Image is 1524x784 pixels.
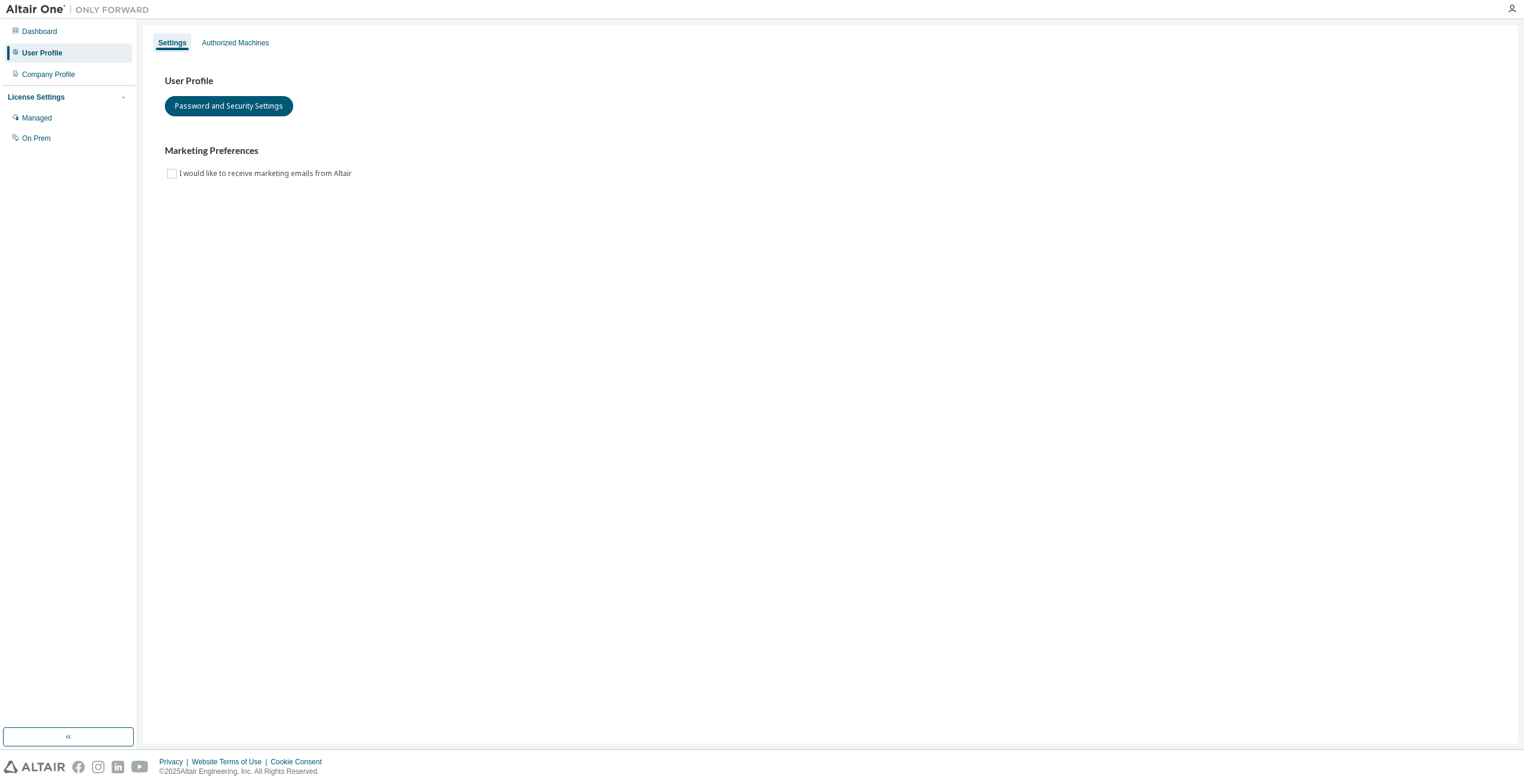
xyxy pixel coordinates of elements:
[4,761,65,773] img: altair_logo.svg
[6,4,155,16] img: Altair One
[92,761,105,773] img: instagram.svg
[22,48,62,58] div: User Profile
[22,134,51,143] div: On Prem
[22,27,57,36] div: Dashboard
[192,757,271,767] div: Website Terms of Use
[179,166,354,181] label: I would like to receive marketing emails from Altair
[159,757,192,767] div: Privacy
[22,113,52,123] div: Managed
[159,767,329,777] p: © 2025 Altair Engineering, Inc. All Rights Reserved.
[165,145,1497,157] h3: Marketing Preferences
[202,38,269,48] div: Authorized Machines
[165,75,1497,87] h3: User Profile
[112,761,124,773] img: linkedin.svg
[158,38,186,48] div: Settings
[271,757,328,767] div: Cookie Consent
[22,70,75,79] div: Company Profile
[165,96,293,116] button: Password and Security Settings
[8,92,64,102] div: License Settings
[72,761,85,773] img: facebook.svg
[131,761,149,773] img: youtube.svg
